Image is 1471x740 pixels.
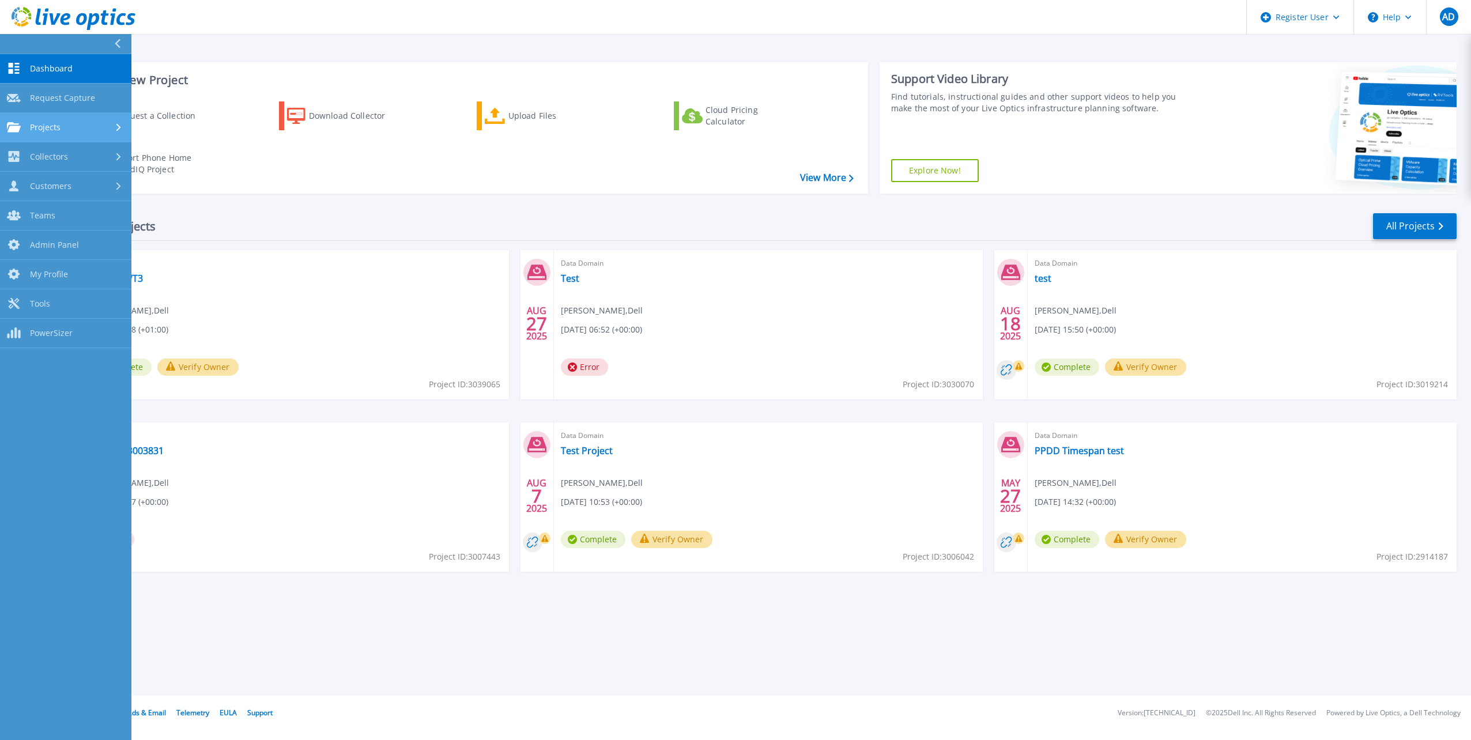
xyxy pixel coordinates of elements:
a: View More [800,172,854,183]
span: Project ID: 3007443 [429,550,500,563]
span: Projects [30,122,61,133]
span: Data Domain [561,429,976,442]
a: EULA [220,708,237,718]
a: Telemetry [176,708,209,718]
span: My Profile [30,269,68,280]
span: Data Domain [87,429,502,442]
a: test [1035,273,1051,284]
a: Test Project [561,445,613,456]
div: AUG 2025 [526,303,548,345]
span: [PERSON_NAME] , Dell [561,304,643,317]
li: Version: [TECHNICAL_ID] [1118,709,1195,717]
div: Find tutorials, instructional guides and other support videos to help you make the most of your L... [891,91,1189,114]
span: Data Domain [1035,429,1450,442]
div: Request a Collection [115,104,207,127]
span: 27 [1000,491,1021,501]
span: 18 [1000,319,1021,329]
a: PPDD Timespan test [1035,445,1124,456]
span: Collectors [30,152,68,162]
span: Project ID: 2914187 [1376,550,1448,563]
a: Support [247,708,273,718]
span: [DATE] 10:53 (+00:00) [561,496,642,508]
div: Upload Files [508,104,601,127]
a: Ads & Email [127,708,166,718]
span: Complete [561,531,625,548]
span: Project ID: 3030070 [903,378,974,391]
span: 7 [531,491,542,501]
div: AUG 2025 [999,303,1021,345]
span: Error [561,358,608,376]
span: Optical Prime [87,257,502,270]
span: Project ID: 3006042 [903,550,974,563]
span: Teams [30,210,55,221]
div: Support Video Library [891,71,1189,86]
a: Request a Collection [82,101,210,130]
span: [DATE] 15:50 (+00:00) [1035,323,1116,336]
span: Project ID: 3039065 [429,378,500,391]
span: Project ID: 3019214 [1376,378,1448,391]
div: Import Phone Home CloudIQ Project [113,152,203,175]
button: Verify Owner [157,358,239,376]
h3: Start a New Project [82,74,853,86]
button: Verify Owner [1105,358,1186,376]
span: Tools [30,299,50,309]
li: © 2025 Dell Inc. All Rights Reserved [1206,709,1316,717]
li: Powered by Live Optics, a Dell Technology [1326,709,1461,717]
span: Complete [1035,531,1099,548]
span: [DATE] 14:32 (+00:00) [1035,496,1116,508]
a: Download Collector [279,101,408,130]
a: Explore Now! [891,159,979,182]
span: [DATE] 06:52 (+00:00) [561,323,642,336]
span: Customers [30,181,71,191]
span: Complete [1035,358,1099,376]
span: Data Domain [1035,257,1450,270]
div: MAY 2025 [999,475,1021,517]
span: PowerSizer [30,328,73,338]
a: Upload Files [477,101,605,130]
div: Download Collector [309,104,401,127]
span: Data Domain [561,257,976,270]
button: Verify Owner [1105,531,1186,548]
span: 27 [526,319,547,329]
a: Test [561,273,579,284]
span: [PERSON_NAME] , Dell [561,477,643,489]
div: AUG 2025 [526,475,548,517]
div: Cloud Pricing Calculator [706,104,798,127]
span: [PERSON_NAME] , Dell [1035,477,1117,489]
span: [PERSON_NAME] , Dell [1035,304,1117,317]
button: Verify Owner [631,531,712,548]
span: Request Capture [30,93,95,103]
span: AD [1442,12,1455,21]
a: All Projects [1373,213,1457,239]
span: Admin Panel [30,240,79,250]
span: Dashboard [30,63,73,74]
a: Cloud Pricing Calculator [674,101,802,130]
